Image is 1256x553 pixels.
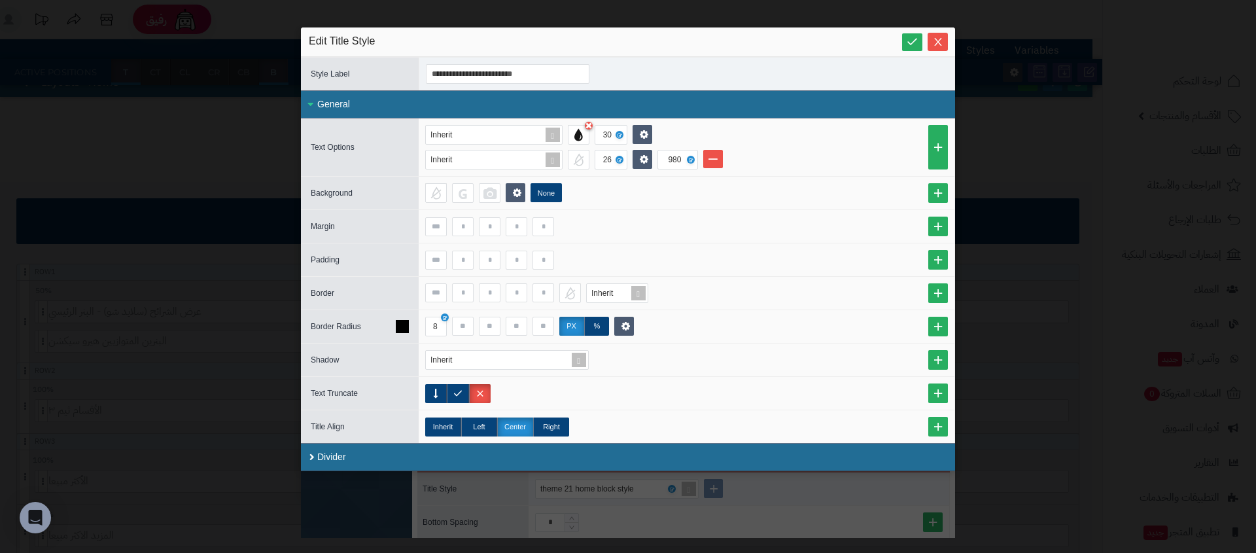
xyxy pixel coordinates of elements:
[20,502,51,533] div: Open Intercom Messenger
[309,34,375,50] span: Edit Title Style
[311,222,335,231] span: Margin
[497,418,533,437] label: Center
[311,422,345,431] span: Title Align
[559,317,584,336] label: px
[311,355,339,365] span: Shadow
[311,289,334,298] span: Border
[430,151,465,169] div: Inherit
[425,418,461,437] label: Inherit
[301,443,955,471] div: Divider
[430,126,465,144] div: Inherit
[662,151,691,169] div: 980
[591,289,613,298] span: Inherit
[461,418,497,437] label: Left
[533,418,569,437] label: Right
[430,351,465,369] div: Inherit
[584,317,609,336] label: %
[311,255,340,264] span: Padding
[603,151,617,169] div: 26
[928,33,948,51] button: Close
[311,143,355,152] span: Text Options
[301,90,955,118] div: General
[311,188,353,198] span: Background
[531,183,562,202] label: None
[311,389,358,398] span: Text Truncate
[433,317,438,336] div: 8
[311,69,349,79] span: Style Label
[311,322,361,331] span: Border Radius
[603,126,617,144] div: 30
